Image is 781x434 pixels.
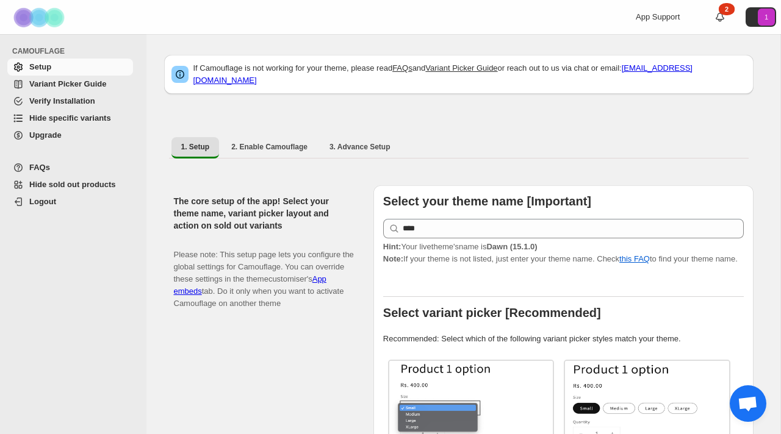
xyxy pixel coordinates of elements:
a: Variant Picker Guide [7,76,133,93]
span: Avatar with initials 1 [758,9,775,26]
span: Upgrade [29,130,62,140]
a: Hide sold out products [7,176,133,193]
span: 2. Enable Camouflage [231,142,308,152]
span: 3. Advance Setup [329,142,390,152]
a: Setup [7,59,133,76]
p: If Camouflage is not working for your theme, please read and or reach out to us via chat or email: [193,62,746,87]
span: Hide specific variants [29,113,111,123]
strong: Note: [383,254,403,263]
a: Verify Installation [7,93,133,110]
a: Upgrade [7,127,133,144]
a: Variant Picker Guide [425,63,497,73]
span: Variant Picker Guide [29,79,106,88]
text: 1 [765,13,768,21]
span: CAMOUFLAGE [12,46,138,56]
a: 2 [714,11,726,23]
span: App Support [636,12,680,21]
span: Verify Installation [29,96,95,105]
span: Your live theme's name is [383,242,538,251]
span: 1. Setup [181,142,210,152]
div: 2 [719,3,735,15]
p: Please note: This setup page lets you configure the global settings for Camouflage. You can overr... [174,237,354,310]
a: FAQs [7,159,133,176]
strong: Hint: [383,242,401,251]
b: Select variant picker [Recommended] [383,306,601,319]
span: Logout [29,197,56,206]
span: Hide sold out products [29,180,116,189]
a: FAQs [392,63,412,73]
span: Setup [29,62,51,71]
a: Open chat [730,385,766,422]
p: Recommended: Select which of the following variant picker styles match your theme. [383,333,744,345]
img: Camouflage [10,1,71,34]
h2: The core setup of the app! Select your theme name, variant picker layout and action on sold out v... [174,195,354,232]
button: Avatar with initials 1 [746,7,776,27]
span: FAQs [29,163,50,172]
p: If your theme is not listed, just enter your theme name. Check to find your theme name. [383,241,744,265]
b: Select your theme name [Important] [383,194,591,208]
strong: Dawn (15.1.0) [486,242,537,251]
a: this FAQ [619,254,650,263]
a: Logout [7,193,133,210]
a: Hide specific variants [7,110,133,127]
